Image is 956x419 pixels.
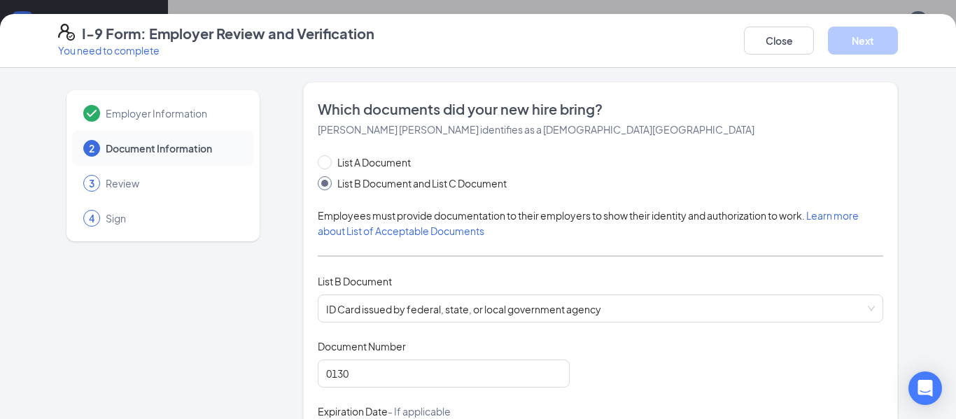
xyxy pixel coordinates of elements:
span: ID Card issued by federal, state, or local government agency [326,295,875,322]
span: Employees must provide documentation to their employers to show their identity and authorization ... [318,209,859,237]
h4: I-9 Form: Employer Review and Verification [82,24,374,43]
div: Open Intercom Messenger [908,371,942,405]
span: List B Document [318,275,392,287]
span: List A Document [332,155,416,170]
span: List B Document and List C Document [332,176,512,191]
p: You need to complete [58,43,374,57]
span: Which documents did your new hire bring? [318,99,883,119]
button: Close [744,27,814,55]
span: Document Number [318,339,406,353]
span: 4 [89,211,94,225]
button: Next [828,27,898,55]
span: - If applicable [388,405,451,418]
span: Employer Information [106,106,240,120]
span: Sign [106,211,240,225]
span: Expiration Date [318,404,451,418]
svg: Checkmark [83,105,100,122]
span: Review [106,176,240,190]
span: 3 [89,176,94,190]
span: [PERSON_NAME] [PERSON_NAME] identifies as a [DEMOGRAPHIC_DATA][GEOGRAPHIC_DATA] [318,123,754,136]
svg: FormI9EVerifyIcon [58,24,75,41]
span: Document Information [106,141,240,155]
span: 2 [89,141,94,155]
